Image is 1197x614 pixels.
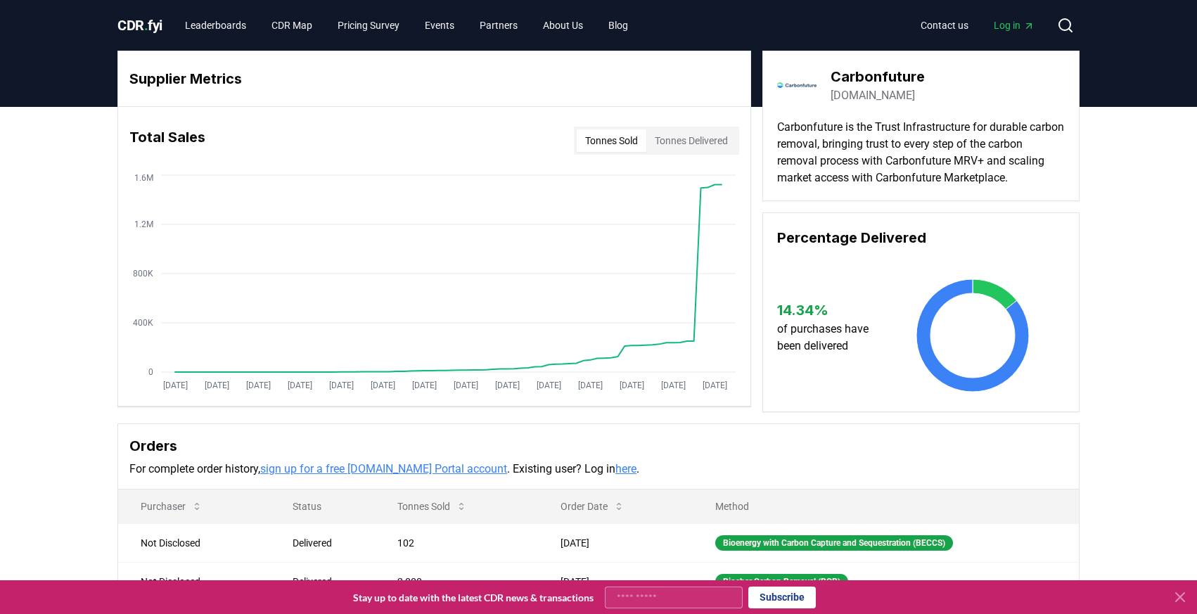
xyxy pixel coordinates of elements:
[371,380,395,390] tspan: [DATE]
[620,380,644,390] tspan: [DATE]
[174,13,639,38] nav: Main
[174,13,257,38] a: Leaderboards
[831,66,925,87] h3: Carbonfuture
[646,129,736,152] button: Tonnes Delivered
[260,13,324,38] a: CDR Map
[288,380,312,390] tspan: [DATE]
[704,499,1068,513] p: Method
[118,523,270,562] td: Not Disclosed
[703,380,727,390] tspan: [DATE]
[412,380,437,390] tspan: [DATE]
[144,17,148,34] span: .
[577,129,646,152] button: Tonnes Sold
[777,119,1065,186] p: Carbonfuture is the Trust Infrastructure for durable carbon removal, bringing trust to every step...
[205,380,229,390] tspan: [DATE]
[375,562,538,601] td: 2,000
[661,380,686,390] tspan: [DATE]
[326,13,411,38] a: Pricing Survey
[777,300,882,321] h3: 14.34 %
[246,380,271,390] tspan: [DATE]
[293,575,364,589] div: Delivered
[133,318,153,328] tspan: 400K
[293,536,364,550] div: Delivered
[129,461,1068,478] p: For complete order history, . Existing user? Log in .
[777,321,882,354] p: of purchases have been delivered
[454,380,478,390] tspan: [DATE]
[386,492,478,520] button: Tonnes Sold
[163,380,188,390] tspan: [DATE]
[909,13,980,38] a: Contact us
[148,367,153,377] tspan: 0
[537,380,561,390] tspan: [DATE]
[777,65,817,105] img: Carbonfuture-logo
[578,380,603,390] tspan: [DATE]
[495,380,520,390] tspan: [DATE]
[129,68,739,89] h3: Supplier Metrics
[982,13,1046,38] a: Log in
[414,13,466,38] a: Events
[118,562,270,601] td: Not Disclosed
[117,17,162,34] span: CDR fyi
[909,13,1046,38] nav: Main
[549,492,636,520] button: Order Date
[375,523,538,562] td: 102
[129,435,1068,456] h3: Orders
[129,492,214,520] button: Purchaser
[329,380,354,390] tspan: [DATE]
[134,219,153,229] tspan: 1.2M
[831,87,915,104] a: [DOMAIN_NAME]
[538,562,693,601] td: [DATE]
[468,13,529,38] a: Partners
[133,269,153,279] tspan: 800K
[117,15,162,35] a: CDR.fyi
[129,127,205,155] h3: Total Sales
[260,462,507,475] a: sign up for a free [DOMAIN_NAME] Portal account
[597,13,639,38] a: Blog
[777,227,1065,248] h3: Percentage Delivered
[715,574,848,589] div: Biochar Carbon Removal (BCR)
[281,499,364,513] p: Status
[134,173,153,183] tspan: 1.6M
[994,18,1035,32] span: Log in
[538,523,693,562] td: [DATE]
[532,13,594,38] a: About Us
[715,535,953,551] div: Bioenergy with Carbon Capture and Sequestration (BECCS)
[615,462,636,475] a: here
